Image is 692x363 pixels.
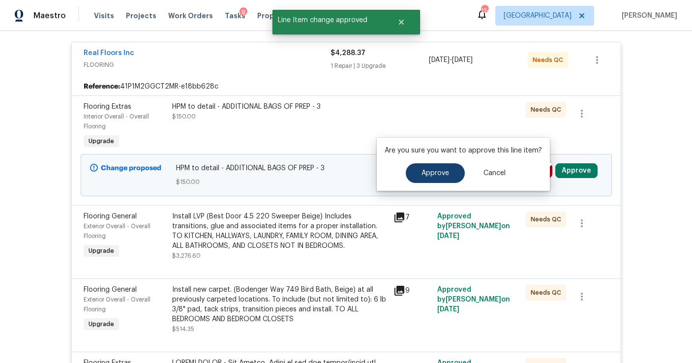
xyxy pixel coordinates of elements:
span: Flooring General [84,286,137,293]
div: 9 [393,285,432,297]
span: Line Item change approved [272,10,385,30]
button: Approve [555,163,598,178]
b: Reference: [84,82,120,91]
span: $514.35 [172,326,194,332]
div: 41P1M2GGCT2MR-e18bb628c [72,78,621,95]
button: Cancel [468,163,521,183]
span: Tasks [225,12,245,19]
div: 1 Repair | 3 Upgrade [331,61,429,71]
div: 9 [240,7,247,17]
span: Upgrade [85,136,118,146]
span: $150.00 [172,114,196,120]
span: Visits [94,11,114,21]
span: FLOORING [84,60,331,70]
span: [DATE] [452,57,473,63]
span: [DATE] [437,306,459,313]
span: - [429,55,473,65]
span: [PERSON_NAME] [618,11,677,21]
span: HPM to detail - ADDITIONAL BAGS OF PREP - 3 [176,163,516,173]
div: 7 [393,212,432,223]
span: Projects [126,11,156,21]
span: Approve [421,170,449,177]
button: Approve [406,163,465,183]
a: Real Floors Inc [84,50,134,57]
span: [DATE] [437,233,459,240]
span: $3,276.60 [172,253,201,259]
div: Install new carpet. (Bodenger Way 749 Bird Bath, Beige) at all previously carpeted locations. To ... [172,285,388,324]
span: $4,288.37 [331,50,365,57]
span: Upgrade [85,246,118,256]
span: Flooring Extras [84,103,131,110]
b: Change proposed [101,165,161,172]
p: Are you sure you want to approve this line item? [385,146,542,155]
span: Upgrade [85,319,118,329]
div: Install LVP (Best Door 4.5 220 Sweeper Beige) Includes transitions, glue and associated items for... [172,212,388,251]
span: Needs QC [531,105,565,115]
span: [GEOGRAPHIC_DATA] [504,11,572,21]
span: $150.00 [176,177,516,187]
span: Needs QC [531,288,565,298]
button: Close [385,12,418,32]
div: HPM to detail - ADDITIONAL BAGS OF PREP - 3 [172,102,388,112]
span: Approved by [PERSON_NAME] on [437,286,510,313]
span: Work Orders [168,11,213,21]
span: Flooring General [84,213,137,220]
span: Properties [257,11,296,21]
span: Maestro [33,11,66,21]
span: Exterior Overall - Overall Flooring [84,223,150,239]
span: Needs QC [533,55,567,65]
div: 124 [481,6,488,16]
span: Needs QC [531,214,565,224]
span: Interior Overall - Overall Flooring [84,114,149,129]
span: Exterior Overall - Overall Flooring [84,297,150,312]
span: Approved by [PERSON_NAME] on [437,213,510,240]
span: [DATE] [429,57,450,63]
span: Cancel [483,170,506,177]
